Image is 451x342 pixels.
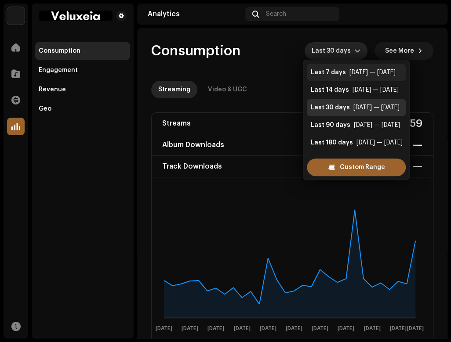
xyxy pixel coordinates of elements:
[260,326,276,331] text: [DATE]
[312,42,354,60] span: Last 30 days
[375,42,433,60] button: See More
[349,68,395,77] div: [DATE] — [DATE]
[182,326,198,331] text: [DATE]
[303,60,409,173] ul: Option List
[208,81,247,98] div: Video & UGC
[356,138,402,147] div: [DATE] — [DATE]
[35,42,130,60] re-m-nav-item: Consumption
[339,158,385,176] span: Custom Range
[162,159,222,173] div: Track Downloads
[310,68,346,77] div: Last 7 days
[234,326,251,331] text: [DATE]
[162,138,224,152] div: Album Downloads
[307,134,406,151] li: Last 180 days
[423,7,437,21] img: 2206a283-bd83-476f-b015-4f35c774ad3b
[39,86,66,93] div: Revenue
[354,42,360,60] div: dropdown trigger
[207,326,224,331] text: [DATE]
[413,159,422,173] div: —
[310,138,353,147] div: Last 180 days
[338,326,354,331] text: [DATE]
[352,86,398,94] div: [DATE] — [DATE]
[413,138,422,152] div: —
[151,42,240,60] span: Consumption
[39,11,113,21] img: 8474174d-8a8a-4289-a81a-df87527768dc
[39,47,80,54] div: Consumption
[353,103,399,112] div: [DATE] — [DATE]
[364,326,380,331] text: [DATE]
[390,326,407,331] text: [DATE]
[307,81,406,99] li: Last 14 days
[312,326,328,331] text: [DATE]
[307,99,406,116] li: Last 30 days
[266,11,286,18] span: Search
[158,81,190,98] div: Streaming
[307,116,406,134] li: Last 90 days
[307,64,406,81] li: Last 7 days
[286,326,302,331] text: [DATE]
[35,100,130,118] re-m-nav-item: Geo
[39,67,78,74] div: Engagement
[310,86,349,94] div: Last 14 days
[7,7,25,25] img: 5e0b14aa-8188-46af-a2b3-2644d628e69a
[162,116,191,130] div: Streams
[385,42,414,60] span: See More
[156,326,172,331] text: [DATE]
[310,121,350,130] div: Last 90 days
[310,103,349,112] div: Last 30 days
[407,326,424,331] text: [DATE]
[35,61,130,79] re-m-nav-item: Engagement
[148,11,242,18] div: Analytics
[307,151,406,169] li: Last 365 days
[35,81,130,98] re-m-nav-item: Revenue
[39,105,51,112] div: Geo
[353,121,400,130] div: [DATE] — [DATE]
